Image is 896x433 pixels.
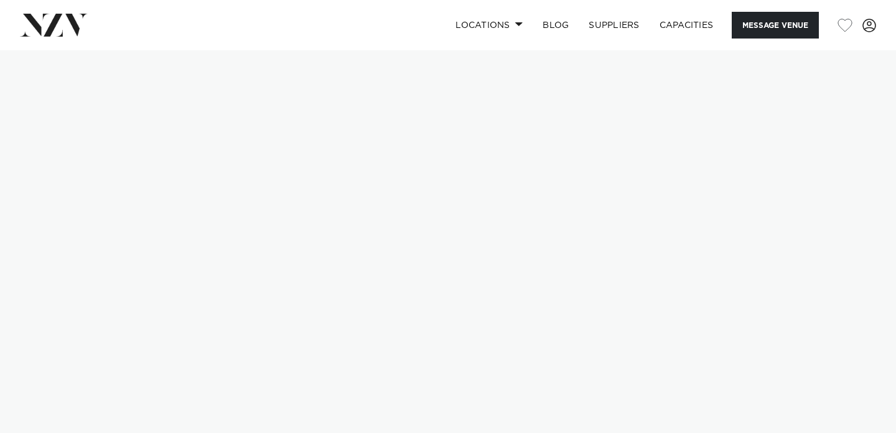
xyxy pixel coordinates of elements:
[20,14,88,36] img: nzv-logo.png
[533,12,579,39] a: BLOG
[579,12,649,39] a: SUPPLIERS
[446,12,533,39] a: Locations
[732,12,819,39] button: Message Venue
[650,12,724,39] a: Capacities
